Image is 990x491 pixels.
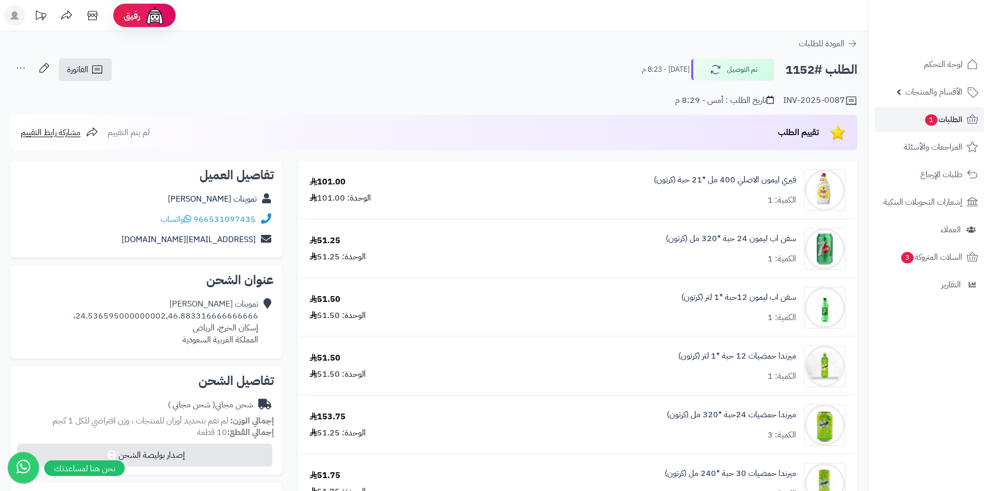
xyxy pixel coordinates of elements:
span: التقارير [941,277,961,292]
div: الكمية: 3 [768,429,796,441]
div: الوحدة: 101.00 [310,192,371,204]
a: مشاركة رابط التقييم [21,126,98,139]
div: تموينات [PERSON_NAME] 24.536595000000002,46.883316666666666، إسكان الخرج، الرياض المملكة العربية ... [73,298,258,346]
img: 1747540828-789ab214-413e-4ccd-b32f-1699f0bc-90x90.jpg [804,287,845,328]
span: 3 [901,252,914,263]
a: لوحة التحكم [875,52,984,77]
div: 51.50 [310,294,340,306]
a: العودة للطلبات [799,37,857,50]
div: 153.75 [310,411,346,423]
a: الفاتورة [59,58,112,81]
span: العملاء [941,222,961,237]
span: المراجعات والأسئلة [904,140,962,154]
img: ai-face.png [144,5,165,26]
div: الوحدة: 51.25 [310,427,366,439]
small: 10 قطعة [197,426,274,439]
span: لم تقم بتحديد أوزان للمنتجات ، وزن افتراضي للكل 1 كجم [52,415,228,427]
img: 1747509216-855ca201-b196-408a-bddf-407ab14b-90x90.jpg [804,169,845,211]
span: العودة للطلبات [799,37,844,50]
button: تم التوصيل [691,59,774,81]
span: 1 [925,114,938,126]
div: 101.00 [310,176,346,188]
img: logo-2.png [919,29,980,51]
span: لم يتم التقييم [108,126,150,139]
img: 1747566452-bf88d184-d280-4ea7-9331-9e3669ef-90x90.jpg [804,404,845,446]
a: الطلبات1 [875,107,984,132]
small: [DATE] - 8:23 م [642,64,690,75]
a: ميرندا حمضيات 30 حبة *240 مل (كرتون) [665,468,796,480]
a: السلات المتروكة3 [875,245,984,270]
span: الأقسام والمنتجات [905,85,962,99]
h2: تفاصيل العميل [19,169,274,181]
div: الكمية: 1 [768,370,796,382]
span: مشاركة رابط التقييم [21,126,81,139]
a: ميرندا حمضيات 24حبة *320 مل (كرتون) [667,409,796,421]
span: طلبات الإرجاع [920,167,962,182]
span: الفاتورة [67,63,88,76]
a: تحديثات المنصة [28,5,54,29]
a: سفن اب ليمون 24 حبة *320 مل (كرتون) [666,233,796,245]
div: الكمية: 1 [768,312,796,324]
h2: تفاصيل الشحن [19,375,274,387]
div: تاريخ الطلب : أمس - 8:29 م [675,95,774,107]
span: السلات المتروكة [900,250,962,264]
span: الطلبات [924,112,962,127]
a: التقارير [875,272,984,297]
div: 51.75 [310,470,340,482]
img: 1747540602-UsMwFj3WdUIJzISPTZ6ZIXs6lgAaNT6J-90x90.jpg [804,228,845,270]
a: واتساب [161,213,191,225]
a: فيري ليمون الاصلي 400 مل *21 حبة (كرتون) [654,174,796,186]
div: الكمية: 1 [768,194,796,206]
div: الوحدة: 51.25 [310,251,366,263]
h2: الطلب #1152 [785,59,857,81]
span: رفيق [124,9,140,22]
a: طلبات الإرجاع [875,162,984,187]
span: لوحة التحكم [924,57,962,72]
div: الوحدة: 51.50 [310,310,366,322]
div: شحن مجاني [168,399,253,411]
strong: إجمالي القطع: [227,426,274,439]
img: 1747566256-XP8G23evkchGmxKUr8YaGb2gsq2hZno4-90x90.jpg [804,346,845,387]
strong: إجمالي الوزن: [230,415,274,427]
a: ميرندا حمضيات 12 حبة *1 لتر (كرتون) [678,350,796,362]
a: العملاء [875,217,984,242]
span: تقييم الطلب [778,126,819,139]
a: سفن اب ليمون 12حبة *1 لتر (كرتون) [681,291,796,303]
span: ( شحن مجاني ) [168,399,215,411]
div: الوحدة: 51.50 [310,368,366,380]
a: تموينات [PERSON_NAME] [168,193,257,205]
a: [EMAIL_ADDRESS][DOMAIN_NAME] [122,233,256,246]
a: إشعارات التحويلات البنكية [875,190,984,215]
h2: عنوان الشحن [19,274,274,286]
a: 966531097435 [193,213,256,225]
div: INV-2025-0087 [783,95,857,107]
div: 51.50 [310,352,340,364]
a: المراجعات والأسئلة [875,135,984,160]
span: إشعارات التحويلات البنكية [883,195,962,209]
div: 51.25 [310,235,340,247]
button: إصدار بوليصة الشحن [17,444,272,467]
div: الكمية: 1 [768,253,796,265]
